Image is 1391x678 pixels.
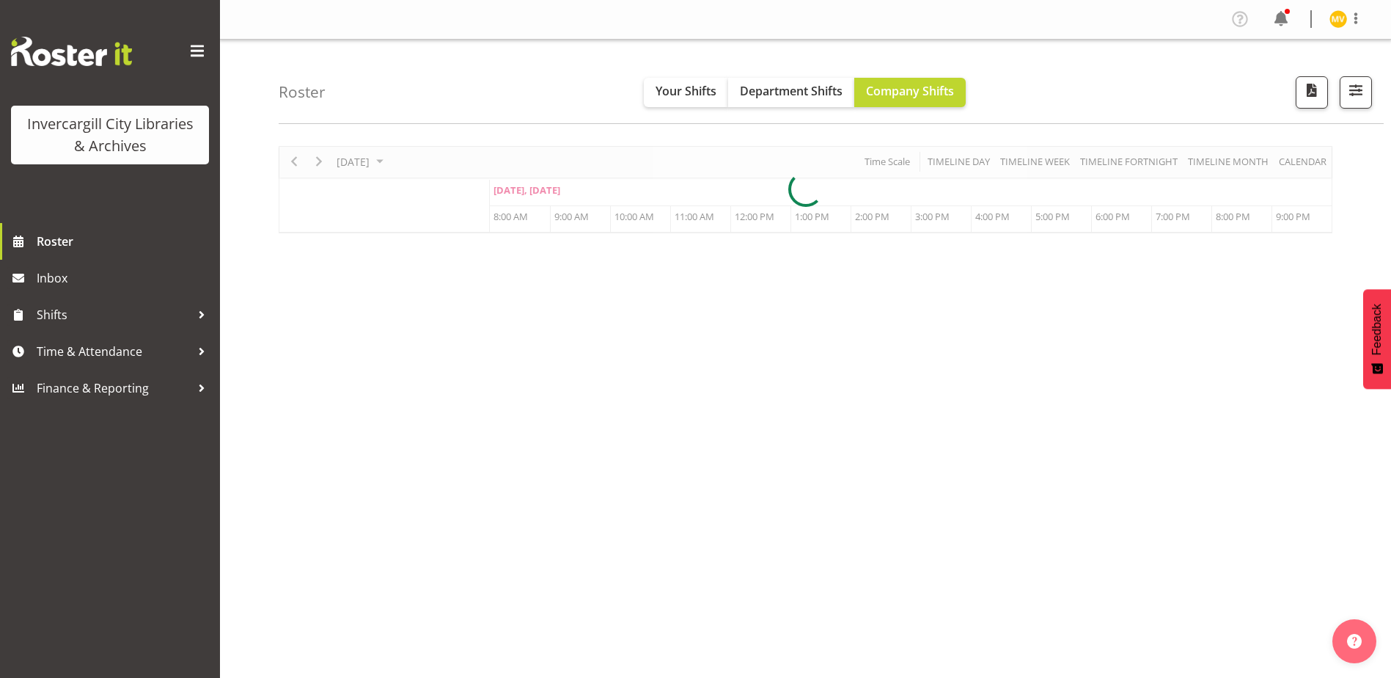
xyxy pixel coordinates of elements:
[37,304,191,326] span: Shifts
[740,83,843,99] span: Department Shifts
[11,37,132,66] img: Rosterit website logo
[1329,10,1347,28] img: marion-van-voornveld11681.jpg
[728,78,854,107] button: Department Shifts
[854,78,966,107] button: Company Shifts
[1340,76,1372,109] button: Filter Shifts
[37,340,191,362] span: Time & Attendance
[279,84,326,101] h4: Roster
[26,113,194,157] div: Invercargill City Libraries & Archives
[1296,76,1328,109] button: Download a PDF of the roster for the current day
[866,83,954,99] span: Company Shifts
[644,78,728,107] button: Your Shifts
[1370,304,1384,355] span: Feedback
[1363,289,1391,389] button: Feedback - Show survey
[37,267,213,289] span: Inbox
[37,230,213,252] span: Roster
[656,83,716,99] span: Your Shifts
[1347,634,1362,649] img: help-xxl-2.png
[37,377,191,399] span: Finance & Reporting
